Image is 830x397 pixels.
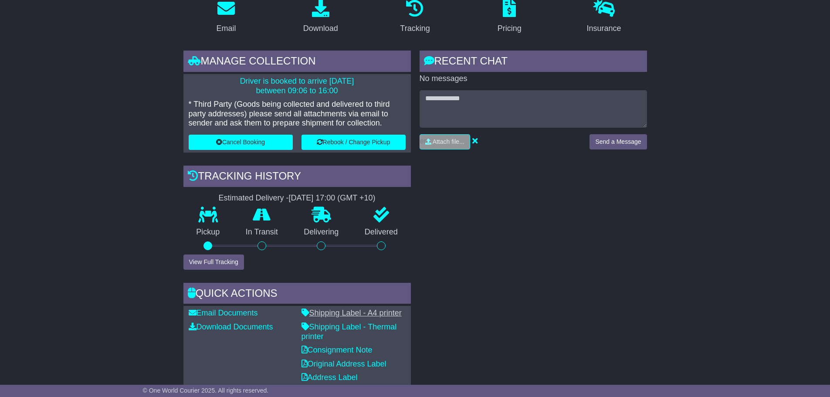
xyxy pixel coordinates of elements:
[498,23,522,34] div: Pricing
[289,193,376,203] div: [DATE] 17:00 (GMT +10)
[302,135,406,150] button: Rebook / Change Pickup
[189,135,293,150] button: Cancel Booking
[216,23,236,34] div: Email
[183,193,411,203] div: Estimated Delivery -
[291,227,352,237] p: Delivering
[189,77,406,95] p: Driver is booked to arrive [DATE] between 09:06 to 16:00
[189,322,273,331] a: Download Documents
[183,166,411,189] div: Tracking history
[233,227,291,237] p: In Transit
[302,373,358,382] a: Address Label
[352,227,411,237] p: Delivered
[189,309,258,317] a: Email Documents
[302,322,397,341] a: Shipping Label - Thermal printer
[183,254,244,270] button: View Full Tracking
[302,360,386,368] a: Original Address Label
[302,309,402,317] a: Shipping Label - A4 printer
[303,23,338,34] div: Download
[587,23,621,34] div: Insurance
[589,134,647,149] button: Send a Message
[420,51,647,74] div: RECENT CHAT
[183,227,233,237] p: Pickup
[400,23,430,34] div: Tracking
[183,51,411,74] div: Manage collection
[189,100,406,128] p: * Third Party (Goods being collected and delivered to third party addresses) please send all atta...
[183,283,411,306] div: Quick Actions
[302,346,373,354] a: Consignment Note
[420,74,647,84] p: No messages
[143,387,269,394] span: © One World Courier 2025. All rights reserved.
